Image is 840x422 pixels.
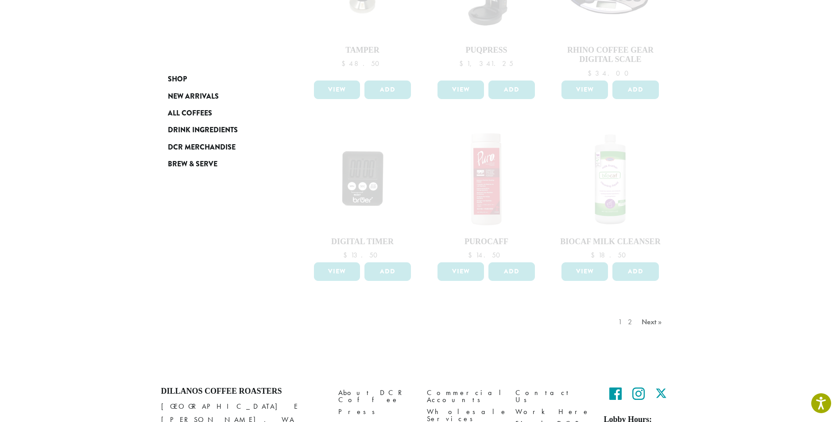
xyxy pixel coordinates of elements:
span: Drink Ingredients [168,125,238,136]
a: Work Here [515,406,591,418]
a: Shop [168,71,274,88]
a: Contact Us [515,387,591,406]
span: DCR Merchandise [168,142,236,153]
a: Brew & Serve [168,156,274,173]
span: New Arrivals [168,91,219,102]
a: New Arrivals [168,88,274,104]
span: Shop [168,74,187,85]
a: About DCR Coffee [338,387,414,406]
a: Press [338,406,414,418]
a: DCR Merchandise [168,139,274,156]
a: Commercial Accounts [427,387,502,406]
h4: Dillanos Coffee Roasters [161,387,325,396]
span: Brew & Serve [168,159,217,170]
a: All Coffees [168,105,274,122]
span: All Coffees [168,108,212,119]
a: Drink Ingredients [168,122,274,138]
